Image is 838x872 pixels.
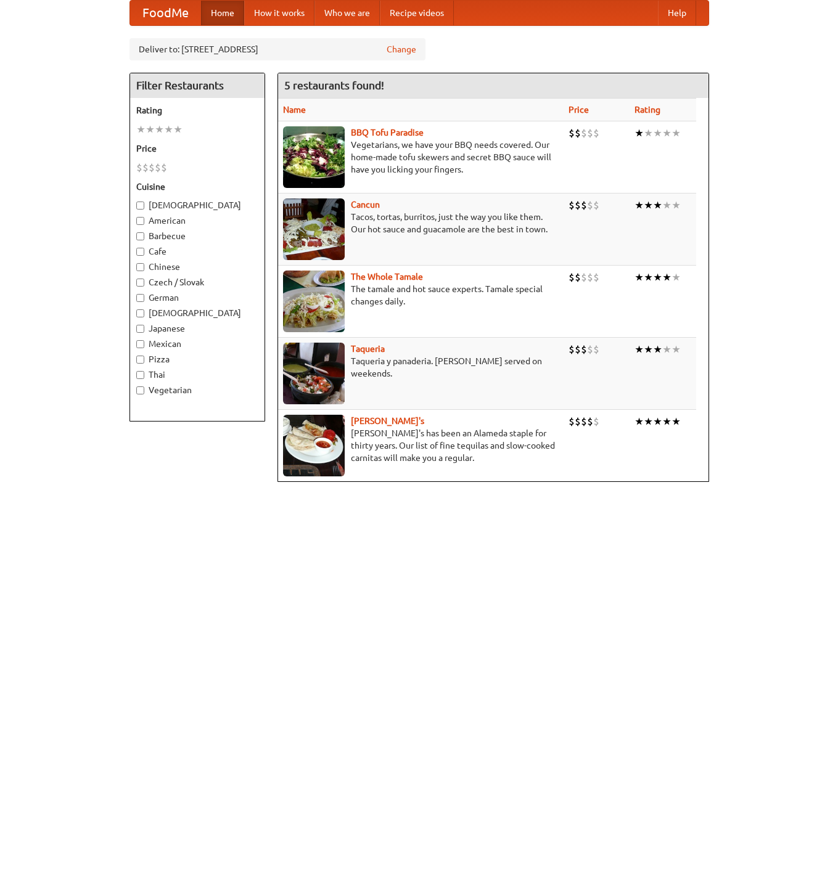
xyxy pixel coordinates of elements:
input: American [136,217,144,225]
li: ★ [644,415,653,428]
li: ★ [635,343,644,356]
li: ★ [644,198,653,212]
li: $ [569,198,575,212]
li: ★ [635,198,644,212]
input: Chinese [136,263,144,271]
a: Rating [635,105,660,115]
input: German [136,294,144,302]
label: German [136,291,258,304]
li: $ [581,126,587,140]
li: $ [575,198,581,212]
li: ★ [644,126,653,140]
li: $ [593,198,599,212]
li: ★ [146,123,155,136]
a: Help [658,1,696,25]
li: $ [155,161,161,174]
li: $ [575,126,581,140]
h5: Price [136,142,258,155]
li: $ [593,271,599,284]
li: $ [569,271,575,284]
li: $ [587,198,593,212]
label: Japanese [136,322,258,335]
input: Barbecue [136,232,144,240]
li: ★ [635,126,644,140]
li: ★ [672,126,681,140]
li: ★ [662,343,672,356]
li: ★ [136,123,146,136]
p: Tacos, tortas, burritos, just the way you like them. Our hot sauce and guacamole are the best in ... [283,211,559,235]
label: Vegetarian [136,384,258,396]
li: ★ [672,343,681,356]
a: Recipe videos [380,1,454,25]
li: ★ [672,415,681,428]
ng-pluralize: 5 restaurants found! [284,79,384,91]
li: $ [587,415,593,428]
li: $ [136,161,142,174]
li: $ [149,161,155,174]
li: $ [142,161,149,174]
input: Pizza [136,356,144,364]
label: Pizza [136,353,258,365]
a: Cancun [351,200,380,210]
img: tofuparadise.jpg [283,126,345,188]
li: $ [581,343,587,356]
a: [PERSON_NAME]'s [351,416,424,426]
li: ★ [653,126,662,140]
a: FoodMe [130,1,201,25]
input: Czech / Slovak [136,279,144,287]
li: $ [587,343,593,356]
li: ★ [653,271,662,284]
a: Change [387,43,416,55]
label: Czech / Slovak [136,276,258,288]
a: Price [569,105,589,115]
label: American [136,214,258,227]
li: $ [575,271,581,284]
a: Home [201,1,244,25]
li: ★ [662,198,672,212]
li: ★ [635,271,644,284]
h5: Rating [136,104,258,116]
img: wholetamale.jpg [283,271,345,332]
li: ★ [653,343,662,356]
label: Chinese [136,261,258,273]
label: Cafe [136,245,258,258]
input: Vegetarian [136,386,144,394]
a: How it works [244,1,314,25]
li: ★ [635,415,644,428]
input: [DEMOGRAPHIC_DATA] [136,309,144,317]
li: $ [581,198,587,212]
li: ★ [672,271,681,284]
a: BBQ Tofu Paradise [351,128,424,137]
a: Who we are [314,1,380,25]
input: Japanese [136,325,144,333]
li: ★ [164,123,173,136]
h5: Cuisine [136,181,258,193]
li: $ [575,343,581,356]
a: Name [283,105,306,115]
li: $ [587,271,593,284]
input: Thai [136,371,144,379]
label: Thai [136,369,258,381]
label: Mexican [136,338,258,350]
li: ★ [662,415,672,428]
p: [PERSON_NAME]'s has been an Alameda staple for thirty years. Our list of fine tequilas and slow-c... [283,427,559,464]
input: Cafe [136,248,144,256]
li: ★ [653,415,662,428]
img: pedros.jpg [283,415,345,476]
b: The Whole Tamale [351,272,423,282]
li: ★ [644,271,653,284]
li: ★ [644,343,653,356]
div: Deliver to: [STREET_ADDRESS] [129,38,425,60]
li: ★ [662,271,672,284]
li: $ [569,415,575,428]
input: Mexican [136,340,144,348]
li: ★ [155,123,164,136]
a: Taqueria [351,344,385,354]
li: $ [581,271,587,284]
li: ★ [672,198,681,212]
label: Barbecue [136,230,258,242]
